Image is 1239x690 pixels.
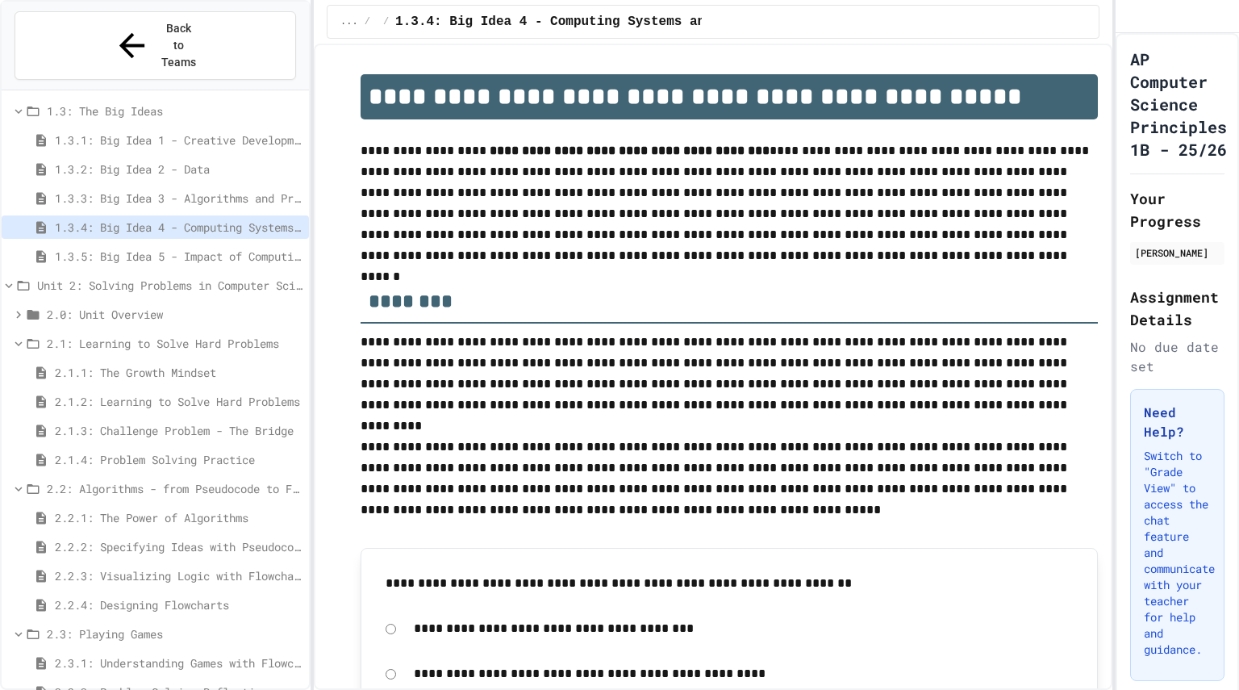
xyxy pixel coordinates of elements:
span: 1.3: The Big Ideas [47,102,302,119]
span: 1.3.2: Big Idea 2 - Data [55,161,302,178]
span: 2.3.1: Understanding Games with Flowcharts [55,654,302,671]
span: 2.3: Playing Games [47,625,302,642]
span: 2.1: Learning to Solve Hard Problems [47,335,302,352]
span: 1.3.4: Big Idea 4 - Computing Systems and Networks [55,219,302,236]
h2: Assignment Details [1130,286,1224,331]
span: 2.1.3: Challenge Problem - The Bridge [55,422,302,439]
span: 2.2.2: Specifying Ideas with Pseudocode [55,538,302,555]
div: [PERSON_NAME] [1135,245,1220,260]
span: Back to Teams [161,20,198,71]
span: 2.2.1: The Power of Algorithms [55,509,302,526]
span: / [365,15,370,28]
span: 2.0: Unit Overview [47,306,302,323]
h2: Your Progress [1130,187,1224,232]
span: 1.3.1: Big Idea 1 - Creative Development [55,132,302,148]
p: Switch to "Grade View" to access the chat feature and communicate with your teacher for help and ... [1144,448,1211,658]
span: 2.1.1: The Growth Mindset [55,364,302,381]
button: Back to Teams [15,11,296,80]
span: 2.2.4: Designing Flowcharts [55,596,302,613]
div: No due date set [1130,337,1224,376]
span: 2.1.4: Problem Solving Practice [55,451,302,468]
h1: AP Computer Science Principles 1B - 25/26 [1130,48,1227,161]
span: Unit 2: Solving Problems in Computer Science [37,277,302,294]
h3: Need Help? [1144,403,1211,441]
span: / [383,15,389,28]
span: 1.3.5: Big Idea 5 - Impact of Computing [55,248,302,265]
span: 2.2: Algorithms - from Pseudocode to Flowcharts [47,480,302,497]
span: 1.3.4: Big Idea 4 - Computing Systems and Networks [395,12,782,31]
span: 2.2.3: Visualizing Logic with Flowcharts [55,567,302,584]
span: 1.3.3: Big Idea 3 - Algorithms and Programming [55,190,302,207]
span: 2.1.2: Learning to Solve Hard Problems [55,393,302,410]
span: ... [340,15,358,28]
